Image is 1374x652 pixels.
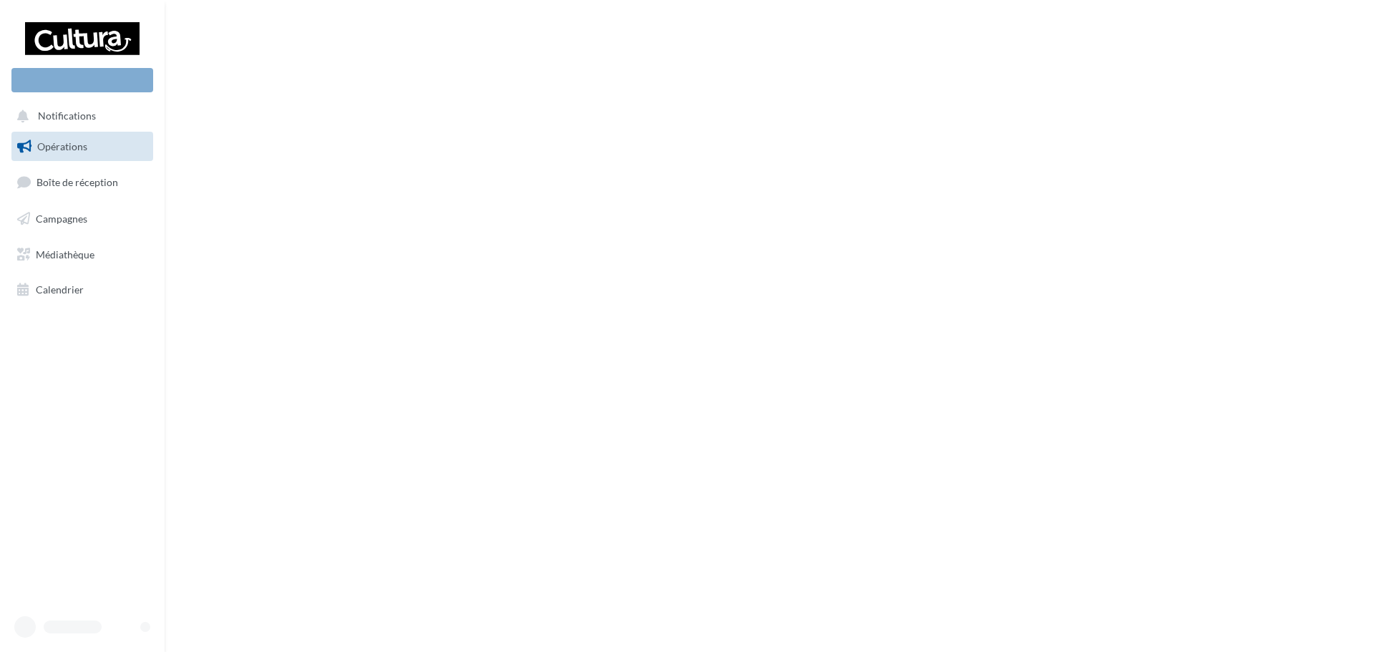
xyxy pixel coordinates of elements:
span: Boîte de réception [36,176,118,188]
a: Médiathèque [9,240,156,270]
a: Calendrier [9,275,156,305]
a: Opérations [9,132,156,162]
span: Opérations [37,140,87,152]
span: Calendrier [36,283,84,296]
a: Campagnes [9,204,156,234]
span: Notifications [38,110,96,122]
a: Boîte de réception [9,167,156,198]
span: Médiathèque [36,248,94,260]
span: Campagnes [36,213,87,225]
div: Nouvelle campagne [11,68,153,92]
